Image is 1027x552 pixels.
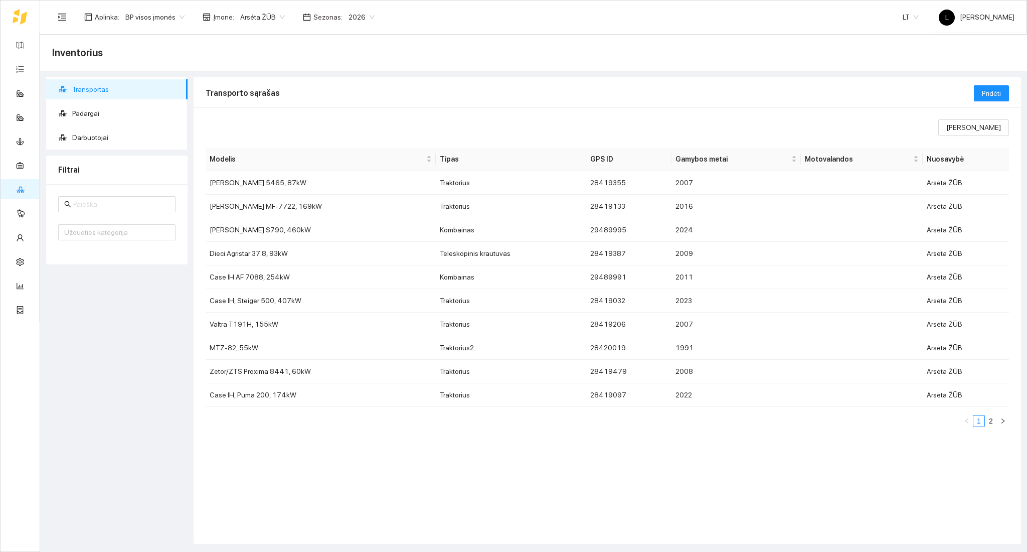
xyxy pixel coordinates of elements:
td: Arsėta ŽŪB [923,383,1009,407]
button: right [997,415,1009,427]
td: 28419133 [586,195,671,218]
td: 2011 [671,265,801,289]
span: search [64,201,71,208]
span: calendar [303,13,311,21]
button: left [961,415,973,427]
td: 28419479 [586,360,671,383]
span: left [964,418,970,424]
li: Atgal [961,415,973,427]
td: Traktorius [436,313,586,336]
span: BP visos įmonės [125,10,185,25]
td: Traktorius [436,383,586,407]
td: 28419097 [586,383,671,407]
span: LT [903,10,919,25]
th: this column's title is Gamybos metai,this column is sortable [671,148,801,171]
td: Traktorius [436,171,586,195]
td: Arsėta ŽŪB [923,336,1009,360]
td: Arsėta ŽŪB [923,218,1009,242]
td: 29489995 [586,218,671,242]
td: 29489991 [586,265,671,289]
td: 2022 [671,383,801,407]
span: Aplinka : [95,12,119,23]
th: Tipas [436,148,586,171]
li: 2 [985,415,997,427]
td: Case IH AF 7088, 254kW [206,265,436,289]
td: Valtra T191H, 155kW [206,313,436,336]
td: 28419387 [586,242,671,265]
span: 2026 [349,10,375,25]
span: [PERSON_NAME] [946,122,1001,133]
span: Darbuotojai [72,127,180,148]
td: Zetor/ZTS Proxima 8441, 60kW [206,360,436,383]
td: 28419206 [586,313,671,336]
td: [PERSON_NAME] 5465, 87kW [206,171,436,195]
td: 2007 [671,313,801,336]
td: 1991 [671,336,801,360]
td: 2008 [671,360,801,383]
span: right [1000,418,1006,424]
div: Filtrai [58,156,176,184]
td: 28420019 [586,336,671,360]
td: Arsėta ŽŪB [923,289,1009,313]
a: 1 [973,416,984,427]
th: Nuosavybė [923,148,1009,171]
div: Transporto sąrašas [206,79,974,107]
li: Pirmyn [997,415,1009,427]
td: Traktorius2 [436,336,586,360]
td: 2016 [671,195,801,218]
span: Motovalandos [805,154,911,165]
td: 2024 [671,218,801,242]
td: Arsėta ŽŪB [923,265,1009,289]
td: Kombainas [436,218,586,242]
span: Transportas [72,79,180,99]
span: layout [84,13,92,21]
th: this column's title is Motovalandos,this column is sortable [801,148,923,171]
td: 2007 [671,171,801,195]
button: [PERSON_NAME] [938,119,1009,135]
button: Pridėti [974,85,1009,101]
th: GPS ID [586,148,671,171]
td: MTZ-82, 55kW [206,336,436,360]
td: Arsėta ŽŪB [923,195,1009,218]
td: Arsėta ŽŪB [923,171,1009,195]
td: Traktorius [436,360,586,383]
span: Modelis [210,154,424,165]
span: Gamybos metai [675,154,789,165]
a: 2 [985,416,996,427]
span: Padargai [72,103,180,123]
span: menu-unfold [58,13,67,22]
td: 2023 [671,289,801,313]
td: Kombainas [436,265,586,289]
td: Arsėta ŽŪB [923,242,1009,265]
td: Case IH, Steiger 500, 407kW [206,289,436,313]
td: 28419355 [586,171,671,195]
td: 28419032 [586,289,671,313]
td: [PERSON_NAME] S790, 460kW [206,218,436,242]
td: Traktorius [436,289,586,313]
td: Teleskopinis krautuvas [436,242,586,265]
td: [PERSON_NAME] MF-7722, 169kW [206,195,436,218]
span: [PERSON_NAME] [939,13,1014,21]
td: Traktorius [436,195,586,218]
button: menu-unfold [52,7,72,27]
span: L [945,10,949,26]
td: Dieci Agristar 37.8, 93kW [206,242,436,265]
td: 2009 [671,242,801,265]
td: Arsėta ŽŪB [923,360,1009,383]
input: Paieška [73,199,169,210]
span: Arsėta ŽŪB [240,10,285,25]
li: 1 [973,415,985,427]
span: Įmonė : [213,12,234,23]
td: Arsėta ŽŪB [923,313,1009,336]
th: this column's title is Modelis,this column is sortable [206,148,436,171]
span: Sezonas : [313,12,343,23]
td: Case IH, Puma 200, 174kW [206,383,436,407]
span: Inventorius [52,45,103,61]
span: shop [203,13,211,21]
span: Pridėti [982,88,1001,99]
